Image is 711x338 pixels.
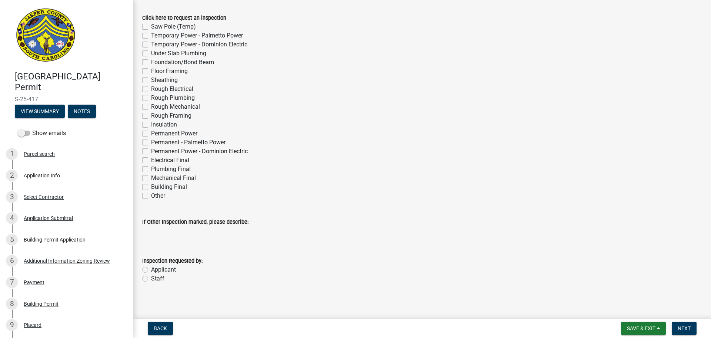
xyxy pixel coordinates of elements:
[151,191,165,200] label: Other
[6,212,18,224] div: 4
[6,255,18,267] div: 6
[151,102,200,111] label: Rough Mechanical
[15,8,77,63] img: Jasper County, South Carolina
[24,151,55,157] div: Parcel search
[678,325,691,331] span: Next
[154,325,167,331] span: Back
[621,322,666,335] button: Save & Exit
[151,183,187,191] label: Building Final
[6,298,18,310] div: 8
[151,22,196,31] label: Saw Pole (Temp)
[151,49,206,58] label: Under Slab Plumbing
[6,319,18,331] div: 9
[672,322,697,335] button: Next
[6,148,18,160] div: 1
[151,31,243,40] label: Temporary Power - Palmetto Power
[6,191,18,203] div: 3
[142,220,248,225] label: If Other Inspection marked, please describe:
[151,40,247,49] label: Temporary Power - Dominion Electric
[151,76,178,85] label: Sheathing
[24,280,44,285] div: Payment
[151,165,191,174] label: Plumbing Final
[24,301,59,306] div: Building Permit
[151,67,188,76] label: Floor Framing
[24,194,64,200] div: Select Contractor
[151,174,196,183] label: Mechanical Final
[24,173,60,178] div: Application Info
[142,259,203,264] label: Inspection Requested by:
[142,16,226,21] label: Click here to request an inspection
[6,170,18,181] div: 2
[151,138,226,147] label: Permanent - Palmetto Power
[15,109,65,115] wm-modal-confirm: Summary
[148,322,173,335] button: Back
[68,105,96,118] button: Notes
[151,129,197,138] label: Permanent Power
[627,325,655,331] span: Save & Exit
[15,96,118,103] span: S-25-417
[24,237,86,242] div: Building Permit Application
[151,156,189,165] label: Electrical Final
[15,71,127,93] h4: [GEOGRAPHIC_DATA] Permit
[6,234,18,246] div: 5
[24,216,73,221] div: Application Submittal
[151,111,191,120] label: Rough Framing
[15,105,65,118] button: View Summary
[151,147,248,156] label: Permanent Power - Dominion Electric
[151,120,177,129] label: Insulation
[151,274,164,283] label: Staff
[151,85,193,93] label: Rough Electrical
[24,258,110,263] div: Additional Information Zoning Review
[6,276,18,288] div: 7
[68,109,96,115] wm-modal-confirm: Notes
[151,93,195,102] label: Rough Plumbing
[151,265,176,274] label: Applicant
[18,129,66,138] label: Show emails
[24,322,41,328] div: Placard
[151,58,214,67] label: Foundation/Bond Beam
